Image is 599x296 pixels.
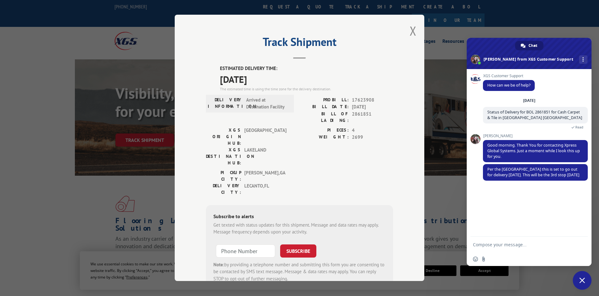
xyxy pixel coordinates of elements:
[213,262,224,268] strong: Note:
[220,86,393,92] div: The estimated time is using the time zone for the delivery destination.
[246,97,288,111] span: Arrived at Destination Facility
[579,55,587,64] div: More channels
[299,111,349,124] label: BILL OF LADING:
[244,127,286,147] span: [GEOGRAPHIC_DATA]
[206,169,241,183] label: PICKUP CITY:
[299,97,349,104] label: PROBILL:
[208,97,243,111] label: DELIVERY INFORMATION:
[483,74,535,78] span: XGS Customer Support
[280,244,316,258] button: SUBSCRIBE
[206,183,241,196] label: DELIVERY CITY:
[299,103,349,111] label: BILL DATE:
[352,97,393,104] span: 17623908
[244,183,286,196] span: LECANTO , FL
[483,134,588,138] span: [PERSON_NAME]
[299,127,349,134] label: PIECES:
[410,23,416,39] button: Close modal
[352,134,393,141] span: 2699
[352,111,393,124] span: 2861851
[206,127,241,147] label: XGS ORIGIN HUB:
[213,213,386,222] div: Subscribe to alerts
[299,134,349,141] label: WEIGHT:
[244,169,286,183] span: [PERSON_NAME] , GA
[213,261,386,283] div: by providing a telephone number and submitting this form you are consenting to be contacted by SM...
[515,41,543,50] div: Chat
[473,242,572,248] textarea: Compose your message...
[206,147,241,166] label: XGS DESTINATION HUB:
[487,83,530,88] span: How can we be of help?
[573,271,592,290] div: Close chat
[220,72,393,86] span: [DATE]
[523,99,535,103] div: [DATE]
[473,257,478,262] span: Insert an emoji
[220,65,393,72] label: ESTIMATED DELIVERY TIME:
[528,41,537,50] span: Chat
[206,38,393,49] h2: Track Shipment
[352,127,393,134] span: 4
[481,257,486,262] span: Send a file
[487,109,582,120] span: Status of Delivery for BOL 2861851 for Cash Carpet & Tile in [GEOGRAPHIC_DATA] [GEOGRAPHIC_DATA]
[216,244,275,258] input: Phone Number
[487,167,579,178] span: Per the [GEOGRAPHIC_DATA] this is set to go out for delivery [DATE]. This will be the 3rd stop [D...
[487,143,580,159] span: Good morning. Thank You for contacting Xpress Global Systems. Just a moment while I look this up ...
[213,222,386,236] div: Get texted with status updates for this shipment. Message and data rates may apply. Message frequ...
[352,103,393,111] span: [DATE]
[575,125,583,129] span: Read
[244,147,286,166] span: LAKELAND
